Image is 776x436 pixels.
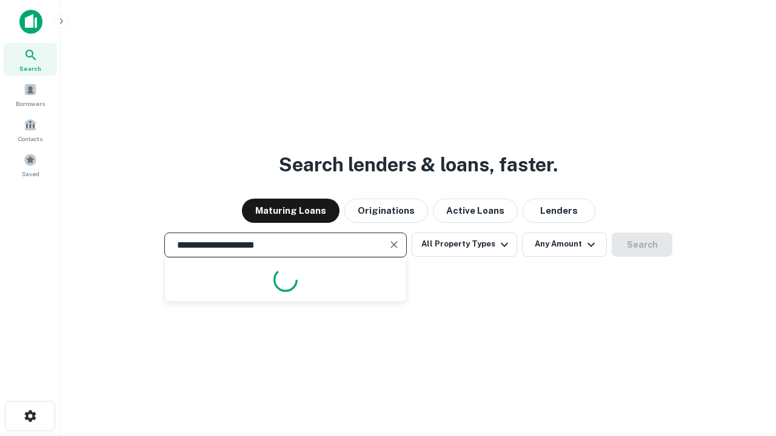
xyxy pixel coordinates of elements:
[412,233,517,257] button: All Property Types
[18,134,42,144] span: Contacts
[4,148,57,181] a: Saved
[16,99,45,108] span: Borrowers
[4,43,57,76] a: Search
[4,113,57,146] a: Contacts
[433,199,518,223] button: Active Loans
[522,233,607,257] button: Any Amount
[242,199,339,223] button: Maturing Loans
[386,236,403,253] button: Clear
[344,199,428,223] button: Originations
[19,64,41,73] span: Search
[19,10,42,34] img: capitalize-icon.png
[523,199,595,223] button: Lenders
[4,78,57,111] a: Borrowers
[22,169,39,179] span: Saved
[279,150,558,179] h3: Search lenders & loans, faster.
[715,300,776,358] iframe: Chat Widget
